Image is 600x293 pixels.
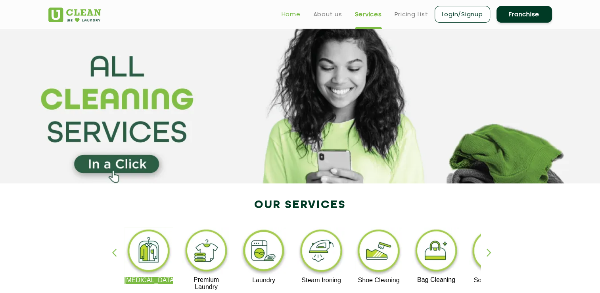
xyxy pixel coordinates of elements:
[469,277,518,284] p: Sofa Cleaning
[435,6,490,23] a: Login/Signup
[412,227,461,276] img: bag_cleaning_11zon.webp
[182,227,231,276] img: premium_laundry_cleaning_11zon.webp
[395,10,428,19] a: Pricing List
[282,10,301,19] a: Home
[240,227,288,277] img: laundry_cleaning_11zon.webp
[297,227,346,277] img: steam_ironing_11zon.webp
[125,227,173,277] img: dry_cleaning_11zon.webp
[125,277,173,284] p: [MEDICAL_DATA]
[469,227,518,277] img: sofa_cleaning_11zon.webp
[48,8,101,22] img: UClean Laundry and Dry Cleaning
[313,10,342,19] a: About us
[355,277,403,284] p: Shoe Cleaning
[240,277,288,284] p: Laundry
[496,6,552,23] a: Franchise
[355,227,403,277] img: shoe_cleaning_11zon.webp
[297,277,346,284] p: Steam Ironing
[355,10,382,19] a: Services
[182,276,231,291] p: Premium Laundry
[412,276,461,283] p: Bag Cleaning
